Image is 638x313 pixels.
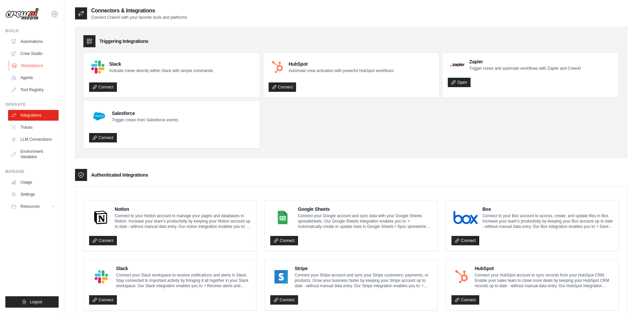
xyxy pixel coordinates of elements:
h4: HubSpot [289,61,394,67]
a: Environment Variables [8,146,59,162]
h4: Box [482,206,613,212]
a: Connect [89,236,117,245]
a: Settings [8,189,59,200]
img: Stripe Logo [272,270,290,284]
h4: Salesforce [112,110,178,117]
p: Connect CrewAI with your favorite tools and platforms [91,15,187,20]
div: Manage [5,169,59,174]
a: Connect [270,236,298,245]
h2: Connectors & Integrations [91,7,187,15]
a: Automations [8,36,59,47]
button: Resources [8,201,59,212]
span: Logout [30,299,42,305]
h4: Slack [109,61,213,67]
a: Connect [451,295,479,305]
p: Connect your HubSpot account to sync records from your HubSpot CRM. Enable your sales team to clo... [475,272,613,289]
h4: Zapier [469,58,581,65]
a: Tool Registry [8,84,59,95]
a: Marketplace [9,60,59,71]
h4: Google Sheets [298,206,432,212]
a: Usage [8,177,59,188]
h4: Slack [116,265,251,272]
h4: Notion [115,206,251,212]
div: Build [5,28,59,34]
a: Traces [8,122,59,133]
p: Automate crew activation with powerful HubSpot workflows [289,68,394,73]
img: Box Logo [453,211,478,224]
h3: Authenticated Integrations [91,172,148,178]
img: HubSpot Logo [271,60,284,74]
img: Zapier Logo [450,63,465,67]
button: Logout [5,296,59,308]
a: Connect [89,82,117,92]
a: Connect [451,236,479,245]
img: Notion Logo [91,211,110,224]
img: Logo [5,8,39,20]
img: HubSpot Logo [453,270,470,284]
a: Open [448,78,470,87]
div: Operate [5,102,59,107]
a: Connect [269,82,296,92]
a: Connect [89,295,117,305]
p: Connect your Stripe account and sync your Stripe customers, payments, or products. Grow your busi... [295,272,432,289]
h4: Stripe [295,265,432,272]
h3: Triggering Integrations [99,38,148,45]
h4: HubSpot [475,265,613,272]
p: Connect to your Notion account to manage your pages and databases in Notion. Increase your team’s... [115,213,251,229]
p: Connect to your Box account to access, create, and update files in Box. Increase your team’s prod... [482,213,613,229]
a: Crew Studio [8,48,59,59]
img: Google Sheets Logo [272,211,293,224]
p: Activate crews directly within Slack with simple commands [109,68,213,73]
img: Salesforce Logo [91,108,107,124]
p: Trigger crews from Salesforce events [112,117,178,123]
img: Slack Logo [91,60,104,74]
span: Resources [20,204,40,209]
a: LLM Connections [8,134,59,145]
a: Agents [8,72,59,83]
p: Connect your Google account and sync data with your Google Sheets spreadsheets. Our Google Sheets... [298,213,432,229]
a: Integrations [8,110,59,121]
a: Connect [270,295,298,305]
p: Trigger crews and automate workflows with Zapier and CrewAI [469,66,581,71]
img: Slack Logo [91,270,112,284]
p: Connect your Slack workspace to receive notifications and alerts in Slack. Stay connected to impo... [116,272,251,289]
a: Connect [89,133,117,142]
